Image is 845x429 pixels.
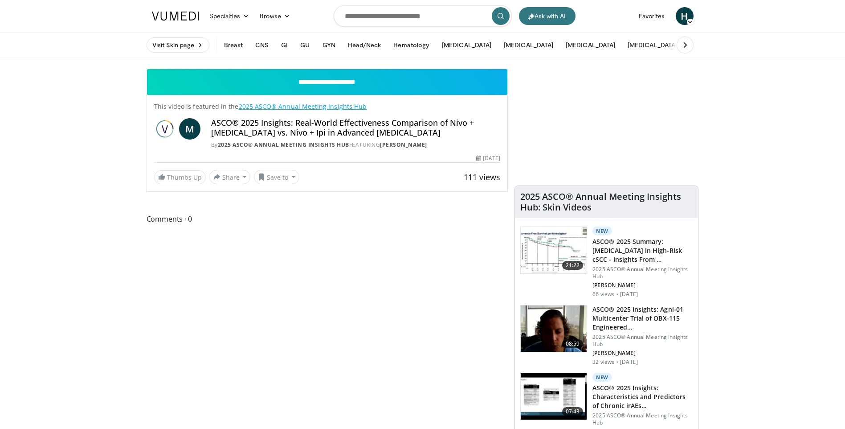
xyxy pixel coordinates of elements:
p: New [592,227,612,235]
button: GI [276,36,293,54]
p: 2025 ASCO® Annual Meeting Insights Hub [592,412,693,426]
button: GU [295,36,315,54]
iframe: Advertisement [540,69,674,180]
h3: ASCO® 2025 Insights: Agni-01 Multicenter Trial of OBX-115 Engineered… [592,305,693,332]
span: 07:43 [562,407,584,416]
button: Hematology [388,36,435,54]
img: VuMedi Logo [152,12,199,21]
a: Visit Skin page [147,37,209,53]
p: 66 views [592,291,614,298]
p: [PERSON_NAME] [592,282,693,289]
span: 21:22 [562,261,584,270]
button: Breast [219,36,248,54]
a: H [676,7,694,25]
img: 45af4faf-c272-4bea-a599-be8203b7c639.150x105_q85_crop-smart_upscale.jpg [521,373,587,420]
div: By FEATURING [211,141,501,149]
a: M [179,118,200,140]
p: 2025 ASCO® Annual Meeting Insights Hub [592,334,693,348]
span: 111 views [464,172,500,182]
button: Ask with AI [519,7,576,25]
button: [MEDICAL_DATA] [560,36,620,54]
button: [MEDICAL_DATA] [437,36,497,54]
a: 21:22 New ASCO® 2025 Summary: [MEDICAL_DATA] in High-Risk cSCC - Insights From … 2025 ASCO® Annua... [520,227,693,298]
a: 2025 ASCO® Annual Meeting Insights Hub [218,141,349,148]
div: [DATE] [476,154,500,162]
h4: ASCO® 2025 Insights: Real-World Effectiveness Comparison of Nivo + [MEDICAL_DATA] vs. Nivo + Ipi ... [211,118,501,137]
img: 7690458f-0c76-4f61-811b-eb7c7f8681e5.150x105_q85_crop-smart_upscale.jpg [521,227,587,273]
h4: 2025 ASCO® Annual Meeting Insights Hub: Skin Videos [520,191,693,213]
p: [DATE] [620,359,638,366]
a: Favorites [633,7,670,25]
a: Thumbs Up [154,170,206,184]
button: Save to [254,170,299,184]
h3: ASCO® 2025 Insights: Characteristics and Predictors of Chronic irAEs… [592,384,693,410]
h3: ASCO® 2025 Summary: [MEDICAL_DATA] in High-Risk cSCC - Insights From … [592,237,693,264]
button: Share [209,170,251,184]
button: [MEDICAL_DATA] [498,36,559,54]
button: GYN [317,36,341,54]
div: · [616,359,618,366]
p: 2025 ASCO® Annual Meeting Insights Hub [592,266,693,280]
a: [PERSON_NAME] [380,141,427,148]
p: 32 views [592,359,614,366]
img: 3248663f-dc87-4925-8fb4-a7a57f5c8f6b.150x105_q85_crop-smart_upscale.jpg [521,305,587,352]
button: [MEDICAL_DATA] [622,36,682,54]
button: CNS [250,36,274,54]
a: 08:59 ASCO® 2025 Insights: Agni-01 Multicenter Trial of OBX-115 Engineered… 2025 ASCO® Annual Mee... [520,305,693,366]
p: [DATE] [620,291,638,298]
button: Head/Neck [343,36,387,54]
p: New [592,373,612,382]
span: Comments 0 [147,213,508,225]
p: This video is featured in the [154,102,501,111]
a: 2025 ASCO® Annual Meeting Insights Hub [239,102,367,111]
a: Browse [254,7,295,25]
input: Search topics, interventions [334,5,512,27]
div: · [616,291,618,298]
img: 2025 ASCO® Annual Meeting Insights Hub [154,118,176,140]
a: Specialties [204,7,255,25]
span: 08:59 [562,339,584,348]
p: [PERSON_NAME] [592,350,693,357]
